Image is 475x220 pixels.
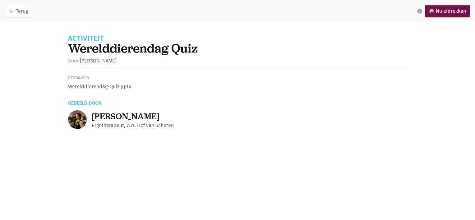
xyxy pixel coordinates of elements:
span: Door [68,58,79,64]
a: arrow_backTerug [5,5,32,17]
div: Bestanden [68,75,407,81]
li: [PERSON_NAME] [68,57,117,65]
div: Activiteit [68,35,407,42]
div: Ergotherapeut, WZC Hof van Schoten [92,121,407,130]
i: arrow_back [9,8,15,14]
h3: Gedeeld door [68,96,407,105]
li: Werelddierendag-Quiz.pptx [68,83,407,91]
h1: Werelddierendag Quiz [68,42,407,54]
i: info [417,8,422,14]
i: print [429,8,435,14]
a: printNu afdrukken [425,5,470,17]
div: [PERSON_NAME] [92,112,407,121]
